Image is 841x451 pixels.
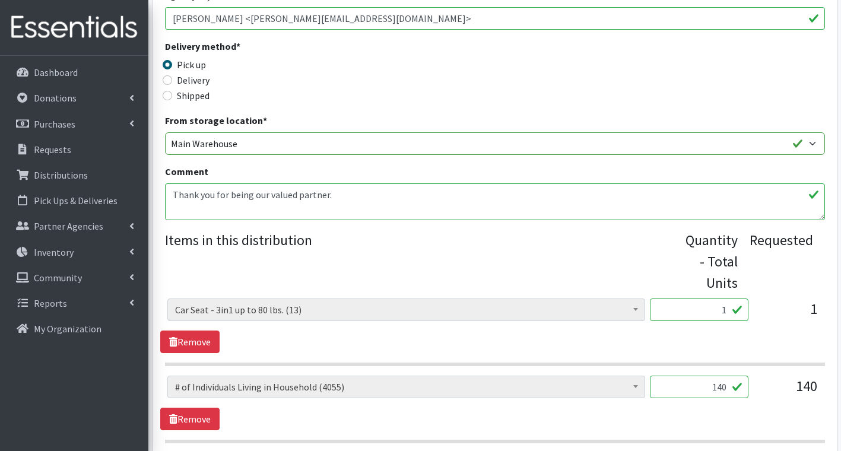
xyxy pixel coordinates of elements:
div: 1 [758,298,817,331]
input: Quantity [650,376,748,398]
label: Shipped [177,88,210,103]
a: Purchases [5,112,144,136]
a: Dashboard [5,61,144,84]
span: # of Individuals Living in Household (4055) [175,379,637,395]
abbr: required [263,115,267,126]
label: Comment [165,164,208,179]
abbr: required [236,40,240,52]
div: 140 [758,376,817,408]
p: Partner Agencies [34,220,103,232]
textarea: Thank you for being our valued partner. [165,183,825,220]
div: Quantity - Total Units [686,230,738,294]
span: Car Seat - 3in1 up to 80 lbs. (13) [167,298,645,321]
input: Quantity [650,298,748,321]
p: Distributions [34,169,88,181]
a: Remove [160,408,220,430]
p: Donations [34,92,77,104]
a: Pick Ups & Deliveries [5,189,144,212]
p: My Organization [34,323,101,335]
p: Pick Ups & Deliveries [34,195,118,207]
p: Dashboard [34,66,78,78]
a: Community [5,266,144,290]
a: My Organization [5,317,144,341]
span: # of Individuals Living in Household (4055) [167,376,645,398]
label: From storage location [165,113,267,128]
a: Distributions [5,163,144,187]
a: Donations [5,86,144,110]
label: Pick up [177,58,206,72]
div: Requested [750,230,813,294]
p: Reports [34,297,67,309]
a: Inventory [5,240,144,264]
p: Requests [34,144,71,155]
span: Car Seat - 3in1 up to 80 lbs. (13) [175,301,637,318]
a: Partner Agencies [5,214,144,238]
p: Community [34,272,82,284]
legend: Delivery method [165,39,330,58]
legend: Items in this distribution [165,230,686,289]
p: Purchases [34,118,75,130]
a: Reports [5,291,144,315]
a: Remove [160,331,220,353]
a: Requests [5,138,144,161]
p: Inventory [34,246,74,258]
img: HumanEssentials [5,8,144,47]
label: Delivery [177,73,210,87]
